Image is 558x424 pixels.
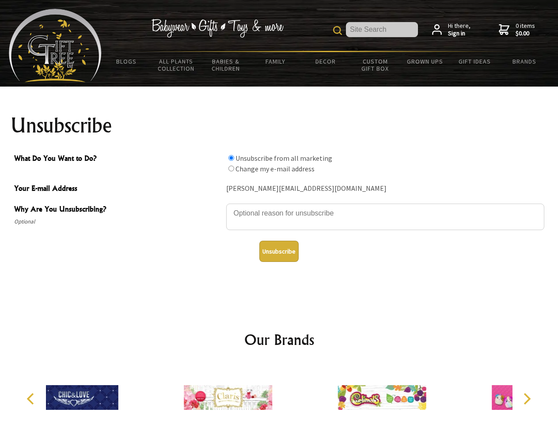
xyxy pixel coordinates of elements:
[450,52,500,71] a: Gift Ideas
[14,183,222,196] span: Your E-mail Address
[14,204,222,216] span: Why Are You Unsubscribing?
[516,22,535,38] span: 0 items
[333,26,342,35] img: product search
[14,153,222,166] span: What Do You Want to Do?
[500,52,550,71] a: Brands
[432,22,471,38] a: Hi there,Sign in
[517,389,536,409] button: Next
[151,19,284,38] img: Babywear - Gifts - Toys & more
[11,115,548,136] h1: Unsubscribe
[346,22,418,37] input: Site Search
[14,216,222,227] span: Optional
[400,52,450,71] a: Grown Ups
[152,52,201,78] a: All Plants Collection
[350,52,400,78] a: Custom Gift Box
[251,52,301,71] a: Family
[499,22,535,38] a: 0 items$0.00
[201,52,251,78] a: Babies & Children
[259,241,299,262] button: Unsubscribe
[235,164,315,173] label: Change my e-mail address
[102,52,152,71] a: BLOGS
[516,30,535,38] strong: $0.00
[228,155,234,161] input: What Do You Want to Do?
[300,52,350,71] a: Decor
[448,30,471,38] strong: Sign in
[22,389,42,409] button: Previous
[9,9,102,82] img: Babyware - Gifts - Toys and more...
[226,182,544,196] div: [PERSON_NAME][EMAIL_ADDRESS][DOMAIN_NAME]
[228,166,234,171] input: What Do You Want to Do?
[235,154,332,163] label: Unsubscribe from all marketing
[18,329,541,350] h2: Our Brands
[226,204,544,230] textarea: Why Are You Unsubscribing?
[448,22,471,38] span: Hi there,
